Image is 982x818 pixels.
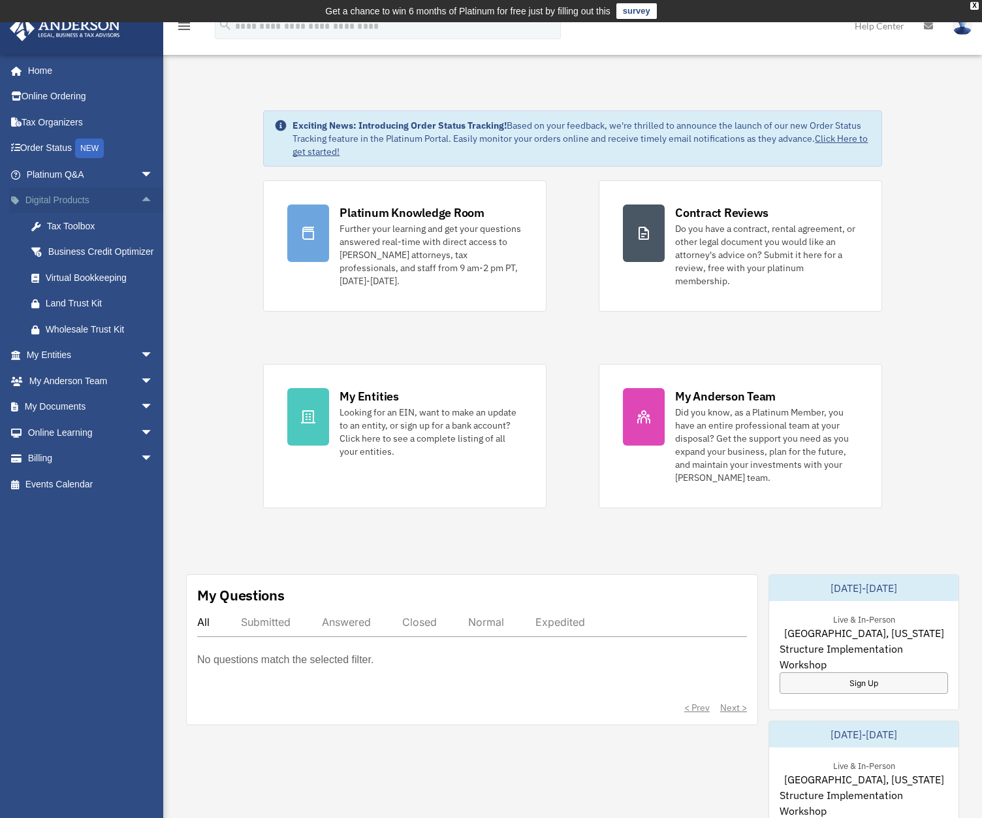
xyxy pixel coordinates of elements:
a: Click Here to get started! [293,133,868,157]
img: User Pic [953,16,972,35]
a: Platinum Q&Aarrow_drop_down [9,161,173,188]
a: Billingarrow_drop_down [9,446,173,472]
div: Expedited [535,615,585,629]
div: Based on your feedback, we're thrilled to announce the launch of our new Order Status Tracking fe... [293,119,870,158]
a: Tax Toolbox [18,213,173,239]
div: Contract Reviews [675,204,768,221]
div: Live & In-Person [823,758,906,772]
a: Platinum Knowledge Room Further your learning and get your questions answered real-time with dire... [263,180,546,312]
div: Did you know, as a Platinum Member, you have an entire professional team at your disposal? Get th... [675,406,858,484]
div: Business Credit Optimizer [46,244,157,260]
a: Home [9,57,166,84]
div: Live & In-Person [823,612,906,625]
div: NEW [75,139,104,158]
a: Online Learningarrow_drop_down [9,419,173,446]
div: Closed [402,615,437,629]
span: arrow_drop_down [140,342,166,369]
div: Wholesale Trust Kit [46,321,157,338]
div: Do you have a contract, rental agreement, or other legal document you would like an attorney's ad... [675,222,858,287]
div: Answered [322,615,371,629]
span: arrow_drop_down [140,394,166,421]
div: Get a chance to win 6 months of Platinum for free just by filling out this [325,3,610,19]
a: Land Trust Kit [18,291,173,317]
span: arrow_drop_down [140,419,166,446]
span: [GEOGRAPHIC_DATA], [US_STATE] [784,772,944,787]
a: menu [176,23,192,34]
div: Land Trust Kit [46,295,157,312]
div: Normal [468,615,504,629]
a: Sign Up [780,672,948,694]
div: [DATE]-[DATE] [769,575,958,601]
a: Online Ordering [9,84,173,110]
span: Structure Implementation Workshop [780,641,948,672]
div: My Anderson Team [675,388,776,404]
a: Business Credit Optimizer [18,239,173,265]
div: My Entities [340,388,398,404]
span: [GEOGRAPHIC_DATA], [US_STATE] [784,625,944,641]
a: My Entities Looking for an EIN, want to make an update to an entity, or sign up for a bank accoun... [263,364,546,508]
div: Virtual Bookkeeping [46,270,157,286]
a: My Entitiesarrow_drop_down [9,342,173,368]
span: arrow_drop_down [140,161,166,188]
strong: Exciting News: Introducing Order Status Tracking! [293,120,507,131]
a: Virtual Bookkeeping [18,265,173,291]
div: Platinum Knowledge Room [340,204,484,221]
a: Tax Organizers [9,109,173,135]
div: Tax Toolbox [46,218,157,235]
i: search [218,18,232,32]
div: My Questions [197,585,285,605]
div: Further your learning and get your questions answered real-time with direct access to [PERSON_NAM... [340,222,522,287]
div: close [970,2,979,10]
div: [DATE]-[DATE] [769,721,958,747]
p: No questions match the selected filter. [197,651,373,669]
span: arrow_drop_up [140,188,166,214]
a: My Anderson Team Did you know, as a Platinum Member, you have an entire professional team at your... [599,364,882,508]
a: Order StatusNEW [9,135,173,162]
i: menu [176,18,192,34]
span: arrow_drop_down [140,446,166,472]
a: My Anderson Teamarrow_drop_down [9,368,173,394]
div: Submitted [241,615,291,629]
span: arrow_drop_down [140,368,166,395]
img: Anderson Advisors Platinum Portal [6,16,124,41]
a: Wholesale Trust Kit [18,316,173,342]
a: Events Calendar [9,471,173,497]
a: My Documentsarrow_drop_down [9,394,173,420]
div: All [197,615,210,629]
a: Digital Productsarrow_drop_up [9,188,173,214]
a: survey [616,3,657,19]
a: Contract Reviews Do you have a contract, rental agreement, or other legal document you would like... [599,180,882,312]
div: Looking for an EIN, want to make an update to an entity, or sign up for a bank account? Click her... [340,406,522,458]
